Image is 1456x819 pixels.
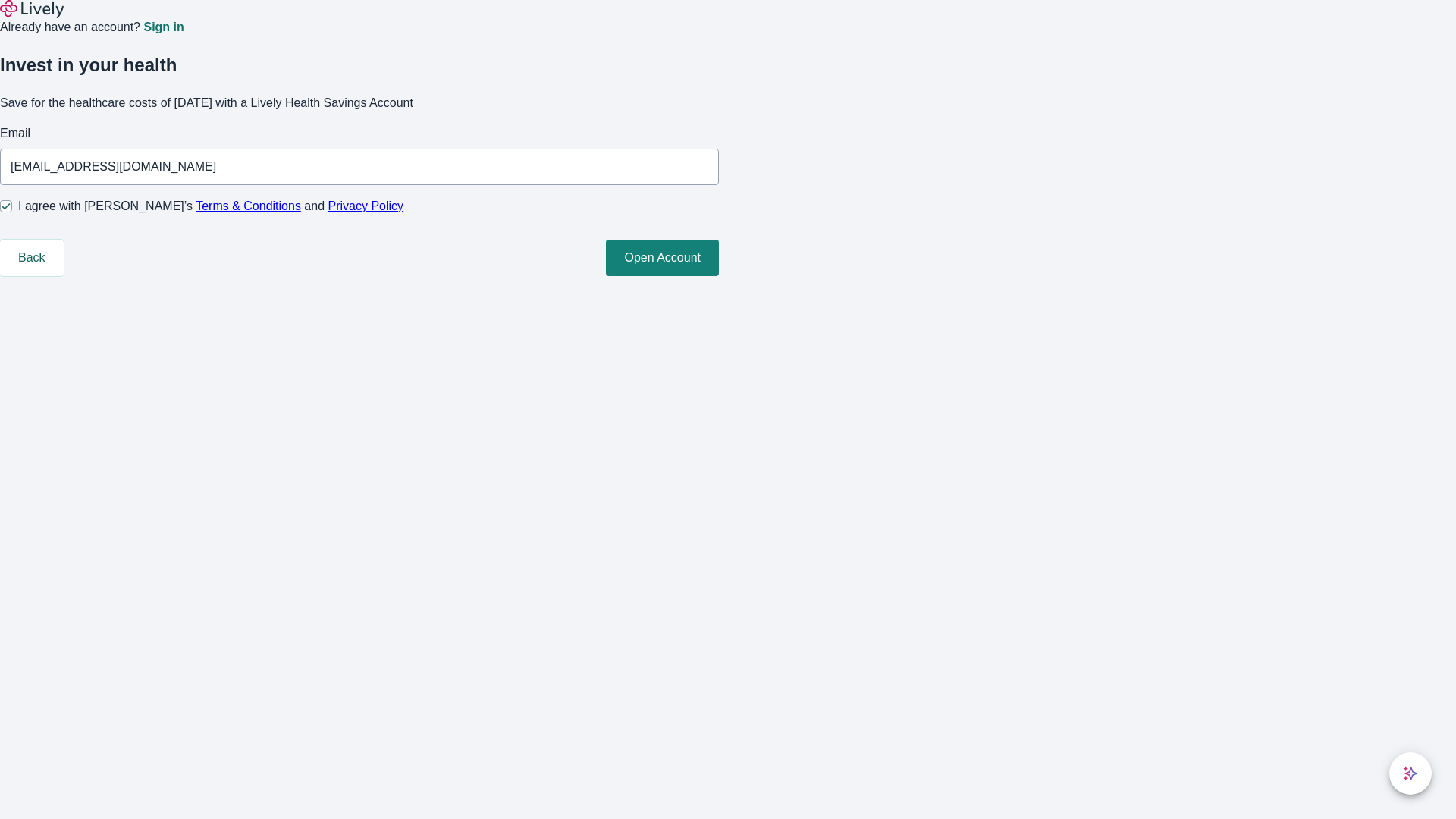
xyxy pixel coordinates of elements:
a: Sign in [143,21,184,33]
a: Terms & Conditions [196,199,301,212]
a: Privacy Policy [328,199,404,212]
button: Open Account [606,240,719,276]
span: I agree with [PERSON_NAME]’s and [18,197,403,215]
button: chat [1389,752,1432,795]
svg: Lively AI Assistant [1403,766,1418,781]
